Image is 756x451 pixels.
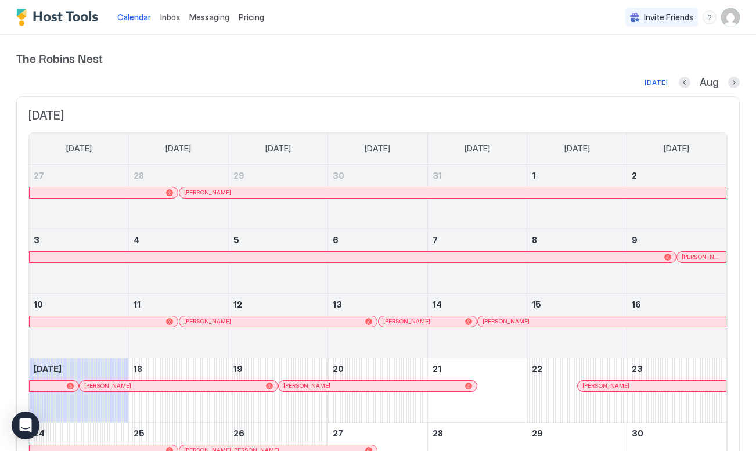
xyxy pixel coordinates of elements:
span: 1 [532,171,535,181]
a: August 15, 2025 [527,294,627,315]
div: [PERSON_NAME] [383,317,472,325]
a: Saturday [652,133,701,164]
td: August 8, 2025 [527,229,627,293]
a: August 5, 2025 [229,229,328,251]
span: Messaging [189,12,229,22]
span: [PERSON_NAME] [483,317,530,325]
a: August 1, 2025 [527,165,627,186]
span: [DATE] [564,143,590,154]
a: August 12, 2025 [229,294,328,315]
td: August 16, 2025 [627,293,726,358]
td: August 4, 2025 [129,229,229,293]
a: August 19, 2025 [229,358,328,380]
span: 18 [134,364,142,374]
a: Wednesday [353,133,402,164]
span: 11 [134,300,141,309]
div: [PERSON_NAME] [582,382,721,389]
a: August 18, 2025 [129,358,228,380]
a: Sunday [55,133,103,164]
span: [DATE] [465,143,490,154]
span: 12 [233,300,242,309]
td: July 29, 2025 [228,165,328,229]
span: 27 [34,171,44,181]
td: August 20, 2025 [328,358,428,422]
span: 29 [532,428,543,438]
td: July 31, 2025 [427,165,527,229]
div: menu [703,10,717,24]
a: Calendar [117,11,151,23]
a: July 29, 2025 [229,165,328,186]
a: July 30, 2025 [328,165,427,186]
td: August 21, 2025 [427,358,527,422]
span: [DATE] [28,109,728,123]
a: August 28, 2025 [428,423,527,444]
a: July 27, 2025 [29,165,128,186]
a: August 6, 2025 [328,229,427,251]
a: August 25, 2025 [129,423,228,444]
a: August 27, 2025 [328,423,427,444]
a: Messaging [189,11,229,23]
a: July 28, 2025 [129,165,228,186]
td: August 17, 2025 [29,358,129,422]
span: 19 [233,364,243,374]
span: [DATE] [66,143,92,154]
a: August 21, 2025 [428,358,527,380]
span: 3 [34,235,39,245]
span: [PERSON_NAME] [582,382,629,389]
button: Next month [728,77,740,88]
div: [DATE] [645,77,668,88]
a: August 2, 2025 [627,165,726,186]
td: August 19, 2025 [228,358,328,422]
div: [PERSON_NAME] [283,382,471,389]
a: August 3, 2025 [29,229,128,251]
a: August 10, 2025 [29,294,128,315]
span: Aug [700,76,719,89]
a: August 8, 2025 [527,229,627,251]
a: August 24, 2025 [29,423,128,444]
a: August 14, 2025 [428,294,527,315]
a: July 31, 2025 [428,165,527,186]
td: August 12, 2025 [228,293,328,358]
td: August 18, 2025 [129,358,229,422]
span: 30 [632,428,643,438]
span: [PERSON_NAME] [283,382,330,389]
button: Previous month [679,77,690,88]
div: [PERSON_NAME] [84,382,273,389]
div: [PERSON_NAME] [184,189,721,196]
div: [PERSON_NAME] [483,317,721,325]
td: July 30, 2025 [328,165,428,229]
span: [PERSON_NAME] [682,253,721,261]
span: 30 [333,171,344,181]
a: Host Tools Logo [16,9,103,26]
span: [DATE] [165,143,191,154]
a: August 17, 2025 [29,358,128,380]
td: August 15, 2025 [527,293,627,358]
td: August 5, 2025 [228,229,328,293]
td: July 27, 2025 [29,165,129,229]
a: August 13, 2025 [328,294,427,315]
button: [DATE] [643,75,669,89]
td: August 3, 2025 [29,229,129,293]
span: 26 [233,428,244,438]
td: August 6, 2025 [328,229,428,293]
span: Pricing [239,12,264,23]
span: 28 [134,171,144,181]
span: [PERSON_NAME] [184,317,231,325]
a: Friday [553,133,602,164]
span: [DATE] [664,143,689,154]
span: 27 [333,428,343,438]
div: Open Intercom Messenger [12,412,39,439]
a: August 22, 2025 [527,358,627,380]
span: Inbox [160,12,180,22]
td: August 10, 2025 [29,293,129,358]
span: 7 [433,235,438,245]
span: [DATE] [34,364,62,374]
span: 23 [632,364,643,374]
span: 15 [532,300,541,309]
span: 8 [532,235,537,245]
td: August 1, 2025 [527,165,627,229]
td: August 23, 2025 [627,358,726,422]
a: August 7, 2025 [428,229,527,251]
span: [PERSON_NAME] [383,317,430,325]
a: Monday [154,133,203,164]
